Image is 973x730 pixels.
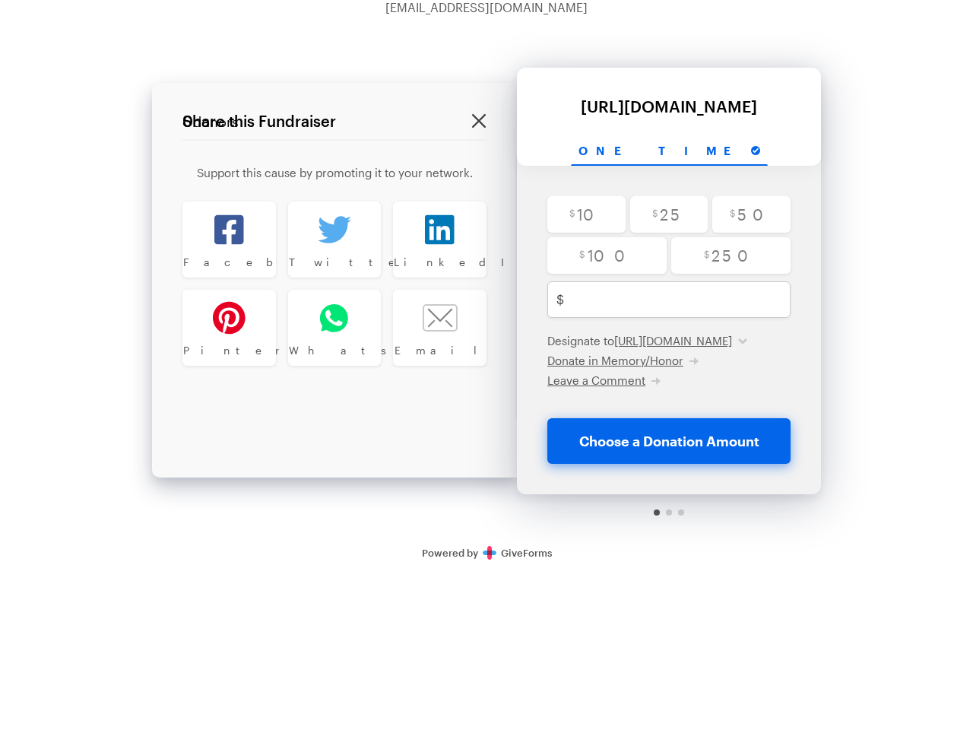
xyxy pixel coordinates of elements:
[422,547,552,559] a: Secure DonationsPowered byGiveForms
[182,113,336,129] div: Share this Fundraiser
[183,257,275,268] div: Facebook
[394,345,486,356] div: Email
[288,202,382,278] a: Twitter
[547,353,699,368] button: Donate in Memory/Honor
[182,290,276,366] a: Pinterest
[182,202,276,278] a: Facebook
[289,257,381,268] div: Twitter
[532,97,806,115] div: [URL][DOMAIN_NAME]
[288,290,382,366] a: WhatsApp
[182,165,486,180] div: Support this cause by promoting it to your network.
[393,202,486,278] a: LinkedIn
[393,290,486,366] a: Email
[394,257,486,268] div: LinkedIn
[547,373,661,388] button: Leave a Comment
[183,345,275,356] div: Pinterest
[547,418,791,464] button: Choose a Donation Amount
[547,354,683,367] span: Donate in Memory/Honor
[547,333,791,348] div: Designate to
[289,345,381,356] div: WhatsApp
[547,373,645,387] span: Leave a Comment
